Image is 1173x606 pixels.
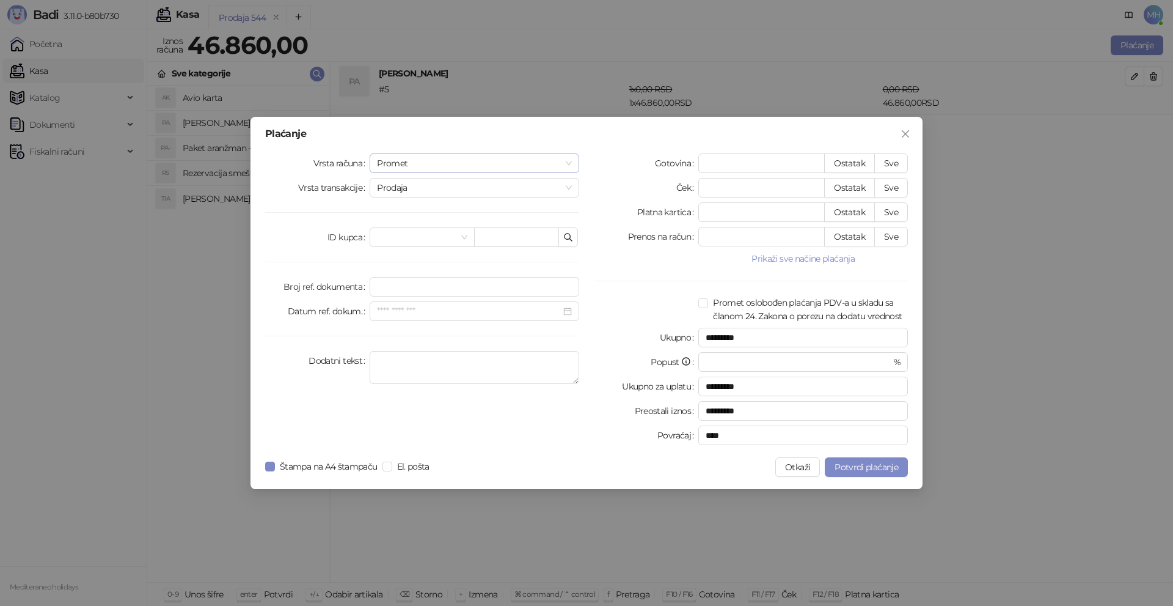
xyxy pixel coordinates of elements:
[824,178,875,198] button: Ostatak
[265,129,908,139] div: Plaćanje
[392,460,434,473] span: El. pošta
[327,227,370,247] label: ID kupca
[708,296,908,323] span: Promet oslobođen plaćanja PDV-a u skladu sa članom 24. Zakona o porezu na dodatu vrednost
[657,426,698,445] label: Povraćaj
[377,305,561,318] input: Datum ref. dokum.
[698,251,908,266] button: Prikaži sve načine plaćanja
[628,227,699,246] label: Prenos na račun
[874,202,908,222] button: Sve
[835,462,898,473] span: Potvrdi plaćanje
[298,178,370,198] label: Vrsta transakcije
[824,202,875,222] button: Ostatak
[874,153,908,173] button: Sve
[706,353,891,371] input: Popust
[676,178,698,198] label: Ček
[283,277,370,297] label: Broj ref. dokumenta
[775,457,820,477] button: Otkaži
[622,377,698,396] label: Ukupno za uplatu
[635,401,699,421] label: Preostali iznos
[874,227,908,246] button: Sve
[370,351,579,384] textarea: Dodatni tekst
[896,129,915,139] span: Zatvori
[275,460,382,473] span: Štampa na A4 štampaču
[651,352,698,372] label: Popust
[896,124,915,144] button: Close
[377,154,572,172] span: Promet
[824,153,875,173] button: Ostatak
[874,178,908,198] button: Sve
[655,153,698,173] label: Gotovina
[370,277,579,297] input: Broj ref. dokumenta
[637,202,698,222] label: Platna kartica
[309,351,370,371] label: Dodatni tekst
[660,328,699,347] label: Ukupno
[288,301,370,321] label: Datum ref. dokum.
[824,227,875,246] button: Ostatak
[313,153,370,173] label: Vrsta računa
[825,457,908,477] button: Potvrdi plaćanje
[377,179,572,197] span: Prodaja
[901,129,910,139] span: close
